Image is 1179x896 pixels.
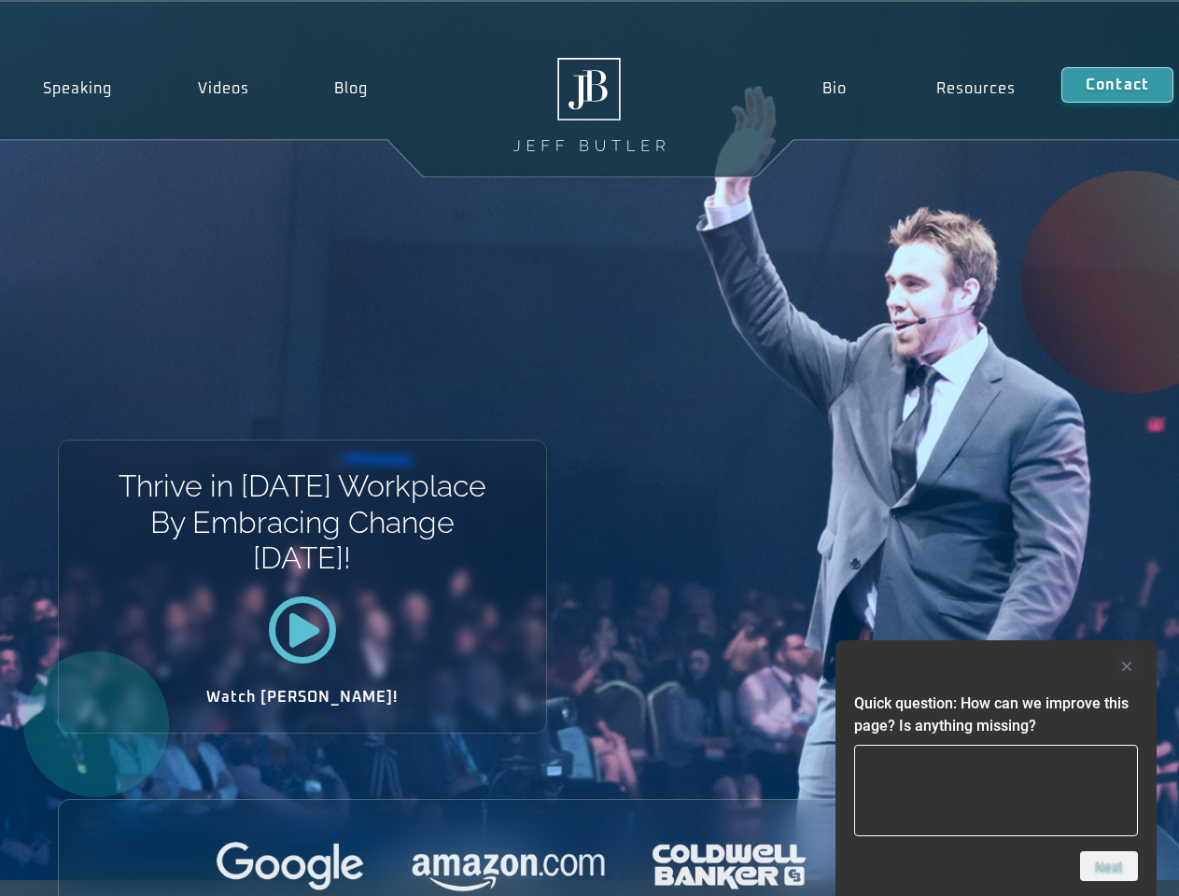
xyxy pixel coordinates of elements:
[854,745,1138,836] textarea: Quick question: How can we improve this page? Is anything missing?
[1086,77,1149,92] span: Contact
[117,469,487,576] h1: Thrive in [DATE] Workplace By Embracing Change [DATE]!
[854,693,1138,737] h2: Quick question: How can we improve this page? Is anything missing?
[155,67,292,110] a: Videos
[777,67,891,110] a: Bio
[291,67,411,110] a: Blog
[777,67,1060,110] nav: Menu
[891,67,1061,110] a: Resources
[1116,655,1138,678] button: Hide survey
[854,655,1138,881] div: Quick question: How can we improve this page? Is anything missing?
[1080,851,1138,881] button: Next question
[124,690,481,705] h2: Watch [PERSON_NAME]!
[1061,67,1173,103] a: Contact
